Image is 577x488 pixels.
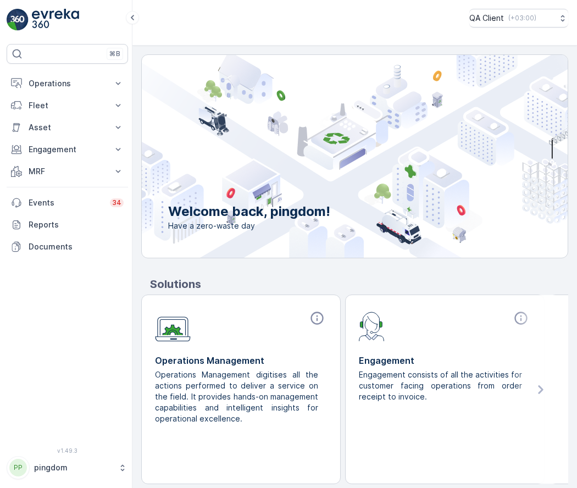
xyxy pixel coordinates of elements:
[29,219,124,230] p: Reports
[9,459,27,476] div: PP
[150,276,568,292] p: Solutions
[7,95,128,117] button: Fleet
[34,462,113,473] p: pingdom
[92,55,568,258] img: city illustration
[469,13,504,24] p: QA Client
[29,241,124,252] p: Documents
[155,369,318,424] p: Operations Management digitises all the actions performed to deliver a service on the field. It p...
[7,160,128,182] button: MRF
[29,78,106,89] p: Operations
[7,447,128,454] span: v 1.49.3
[7,117,128,138] button: Asset
[7,456,128,479] button: PPpingdom
[7,236,128,258] a: Documents
[508,14,536,23] p: ( +03:00 )
[7,9,29,31] img: logo
[359,369,522,402] p: Engagement consists of all the activities for customer facing operations from order receipt to in...
[168,203,330,220] p: Welcome back, pingdom!
[29,197,103,208] p: Events
[155,310,191,342] img: module-icon
[29,122,106,133] p: Asset
[32,9,79,31] img: logo_light-DOdMpM7g.png
[29,100,106,111] p: Fleet
[29,166,106,177] p: MRF
[7,73,128,95] button: Operations
[168,220,330,231] span: Have a zero-waste day
[7,214,128,236] a: Reports
[29,144,106,155] p: Engagement
[7,138,128,160] button: Engagement
[359,354,531,367] p: Engagement
[155,354,327,367] p: Operations Management
[359,310,385,341] img: module-icon
[109,49,120,58] p: ⌘B
[469,9,568,27] button: QA Client(+03:00)
[112,198,121,207] p: 34
[7,192,128,214] a: Events34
